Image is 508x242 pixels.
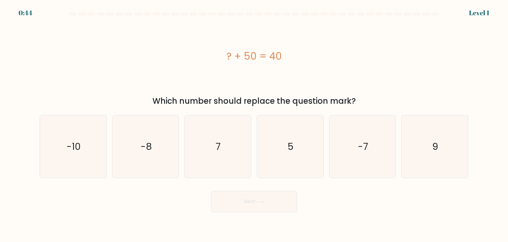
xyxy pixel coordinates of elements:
text: 5 [288,140,294,153]
button: Next [211,191,297,212]
text: -7 [358,140,368,153]
div: Which number should replace the question mark? [44,95,464,107]
text: 9 [432,140,438,153]
text: 7 [216,140,221,153]
div: ? + 50 = 40 [40,49,468,64]
div: 0:44 [19,8,32,18]
div: Level 1 [469,8,489,18]
text: -10 [67,140,81,153]
text: -8 [141,140,152,153]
